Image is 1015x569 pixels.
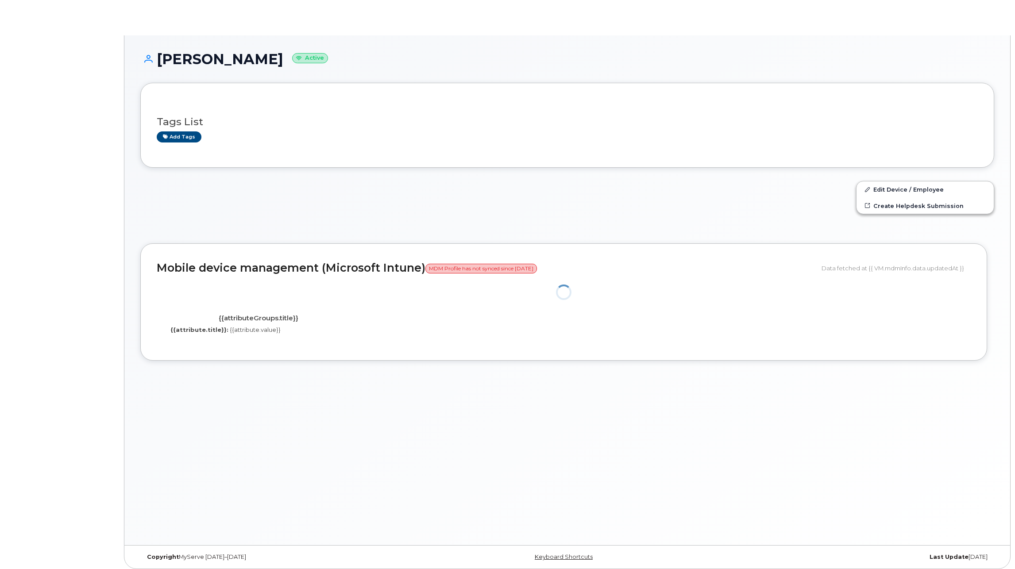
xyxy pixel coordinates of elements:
[163,315,354,322] h4: {{attributeGroups.title}}
[140,51,994,67] h1: [PERSON_NAME]
[147,554,179,560] strong: Copyright
[857,181,994,197] a: Edit Device / Employee
[170,326,228,334] label: {{attribute.title}}:
[292,53,328,63] small: Active
[157,131,201,142] a: Add tags
[140,554,425,561] div: MyServe [DATE]–[DATE]
[157,262,815,274] h2: Mobile device management (Microsoft Intune)
[535,554,593,560] a: Keyboard Shortcuts
[710,554,994,561] div: [DATE]
[857,198,994,214] a: Create Helpdesk Submission
[425,264,537,273] span: MDM Profile has not synced since [DATE]
[157,116,978,127] h3: Tags List
[930,554,969,560] strong: Last Update
[230,326,281,333] span: {{attribute.value}}
[822,260,971,277] div: Data fetched at {{ VM.mdmInfo.data.updatedAt }}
